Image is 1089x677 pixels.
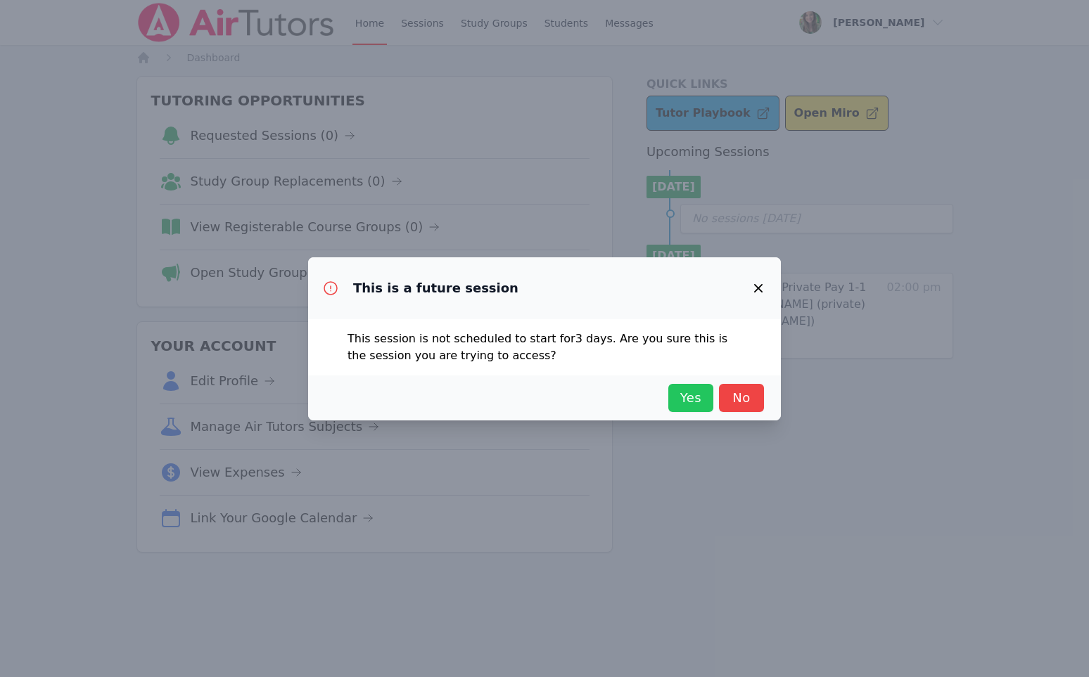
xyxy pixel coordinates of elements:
[668,384,713,412] button: Yes
[353,280,518,297] h3: This is a future session
[348,330,741,364] p: This session is not scheduled to start for 3 days . Are you sure this is the session you are tryi...
[719,384,764,412] button: No
[675,388,706,408] span: Yes
[726,388,757,408] span: No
